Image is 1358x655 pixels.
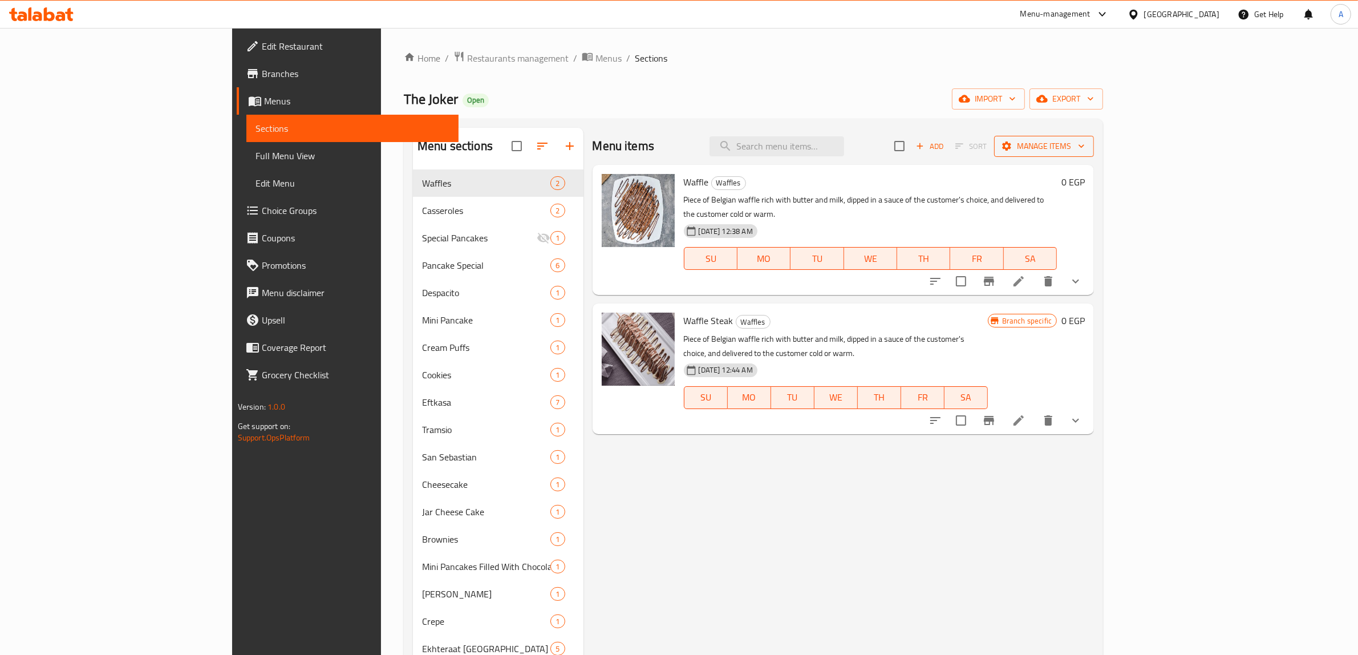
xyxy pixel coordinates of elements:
span: [PERSON_NAME] [422,587,550,601]
a: Support.OpsPlatform [238,430,310,445]
button: Add [911,138,948,155]
span: 7 [551,397,564,408]
div: Menu-management [1020,7,1091,21]
span: 1 [551,452,564,463]
span: SU [689,250,733,267]
span: Upsell [262,313,450,327]
div: Casseroles2 [413,197,583,224]
div: Despacito [422,286,550,300]
span: Coupons [262,231,450,245]
span: import [961,92,1016,106]
a: Full Menu View [246,142,459,169]
span: Select to update [949,409,973,432]
span: Restaurants management [467,51,569,65]
span: Choice Groups [262,204,450,217]
span: Waffles [422,176,550,190]
a: Edit Menu [246,169,459,197]
span: SU [689,389,723,406]
div: items [550,587,565,601]
button: SA [944,386,988,409]
div: San Sebastian1 [413,443,583,471]
span: SA [1008,250,1052,267]
h6: 0 EGP [1061,174,1085,190]
a: Edit menu item [1012,274,1025,288]
input: search [710,136,844,156]
a: Coupons [237,224,459,252]
a: Branches [237,60,459,87]
div: items [550,176,565,190]
button: show more [1062,407,1089,434]
span: [DATE] 12:44 AM [694,365,757,375]
button: MO [728,386,771,409]
span: Select to update [949,269,973,293]
span: 1 [551,233,564,244]
span: [DATE] 12:38 AM [694,226,757,237]
div: Tramsio1 [413,416,583,443]
span: Full Menu View [256,149,450,163]
span: 1 [551,616,564,627]
div: Pancake Special [422,258,550,272]
span: San Sebastian [422,450,550,464]
li: / [626,51,630,65]
a: Coverage Report [237,334,459,361]
span: TH [862,389,897,406]
div: Brownies [422,532,550,546]
span: Select section [887,134,911,158]
span: WE [849,250,893,267]
span: Branches [262,67,450,80]
span: Tramsio [422,423,550,436]
a: Edit Restaurant [237,33,459,60]
div: items [550,258,565,272]
span: Jar Cheese Cake [422,505,550,519]
span: FR [906,389,940,406]
div: Jar Cheese Cake1 [413,498,583,525]
button: sort-choices [922,407,949,434]
span: Cream Puffs [422,341,550,354]
span: 1 [551,424,564,435]
span: 5 [551,644,564,654]
span: Crepe [422,614,550,628]
div: items [550,505,565,519]
span: Mini Pancake [422,313,550,327]
div: Mini Pancakes Filled With Chocolate Pieces [422,560,550,573]
span: Select section first [948,138,994,155]
div: Brownies1 [413,525,583,553]
div: [GEOGRAPHIC_DATA] [1144,8,1219,21]
span: MO [732,389,767,406]
li: / [573,51,577,65]
div: Waffles [711,176,746,190]
button: FR [901,386,944,409]
span: Waffle [684,173,709,191]
div: items [550,478,565,491]
span: FR [955,250,999,267]
span: Promotions [262,258,450,272]
span: 2 [551,205,564,216]
span: export [1039,92,1094,106]
div: Cream Puffs1 [413,334,583,361]
span: Cookies [422,368,550,382]
span: TU [795,250,839,267]
div: Matilda Cake [422,587,550,601]
span: Sections [635,51,667,65]
span: Eftkasa [422,395,550,409]
a: Choice Groups [237,197,459,224]
span: Get support on: [238,419,290,434]
span: Waffles [736,316,770,329]
button: WE [844,247,897,270]
div: Cheesecake [422,478,550,491]
button: Branch-specific-item [975,268,1003,295]
button: show more [1062,268,1089,295]
div: Waffles2 [413,169,583,197]
div: Crepe1 [413,608,583,635]
span: 1 [551,288,564,298]
img: Waffle [602,174,675,247]
span: Add item [911,138,948,155]
span: Waffles [712,176,745,189]
div: Cookies1 [413,361,583,389]
div: [PERSON_NAME]1 [413,580,583,608]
